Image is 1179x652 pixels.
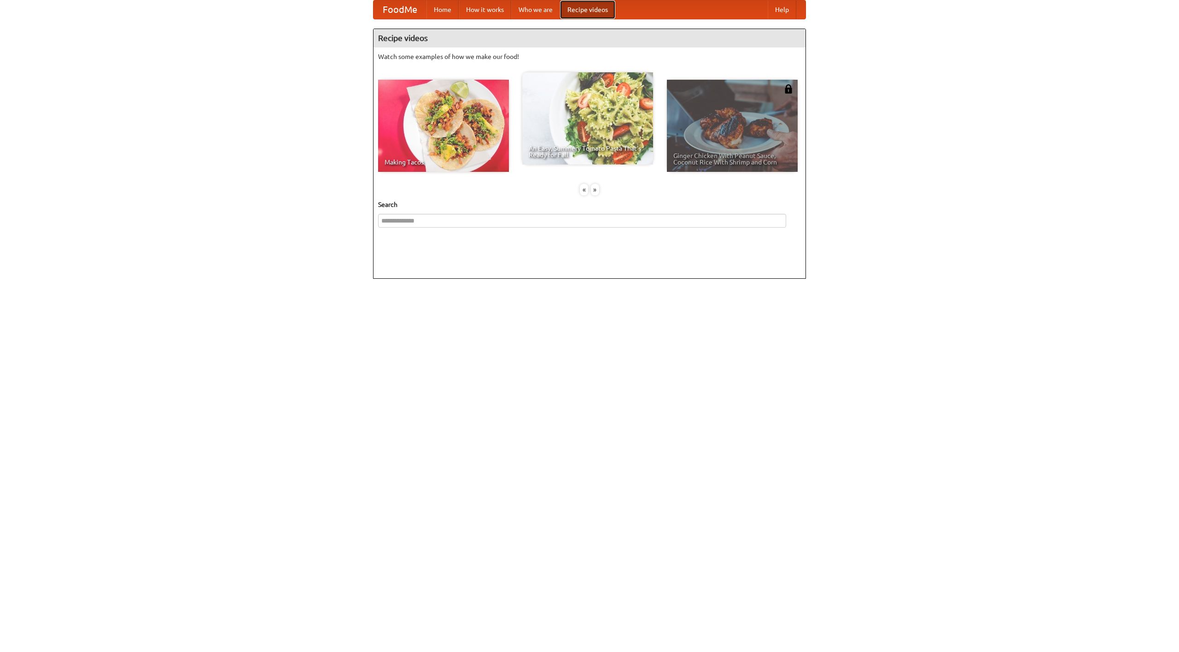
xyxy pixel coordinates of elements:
div: « [580,184,588,195]
a: How it works [459,0,511,19]
p: Watch some examples of how we make our food! [378,52,801,61]
a: Home [426,0,459,19]
span: Making Tacos [385,159,502,165]
a: Making Tacos [378,80,509,172]
img: 483408.png [784,84,793,94]
span: An Easy, Summery Tomato Pasta That's Ready for Fall [529,145,647,158]
a: Recipe videos [560,0,615,19]
div: » [591,184,599,195]
h5: Search [378,200,801,209]
a: An Easy, Summery Tomato Pasta That's Ready for Fall [522,72,653,164]
a: FoodMe [374,0,426,19]
a: Help [768,0,796,19]
h4: Recipe videos [374,29,805,47]
a: Who we are [511,0,560,19]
